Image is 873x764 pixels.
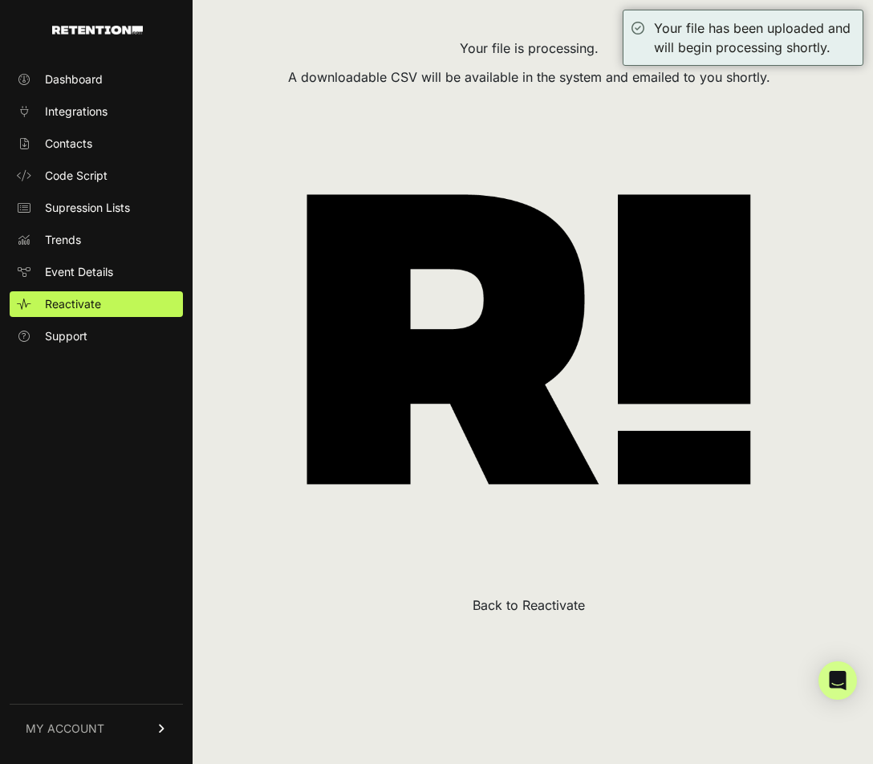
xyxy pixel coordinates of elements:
[10,99,183,124] a: Integrations
[473,597,585,613] a: Back to Reactivate
[45,71,103,87] span: Dashboard
[10,323,183,349] a: Support
[45,264,113,280] span: Event Details
[215,39,843,58] div: Your file is processing.
[45,104,108,120] span: Integrations
[215,93,843,586] img: retention_loading-84589c926362e1b6405fb4a3b084ba29af2bfaf3195488502c04e31e9c4d6bc1.png
[45,200,130,216] span: Supression Lists
[45,136,92,152] span: Contacts
[215,67,843,87] div: A downloadable CSV will be available in the system and emailed to you shortly.
[10,704,183,753] a: MY ACCOUNT
[473,595,585,615] button: Back to Reactivate
[52,26,143,35] img: Retention.com
[10,259,183,285] a: Event Details
[45,232,81,248] span: Trends
[26,721,104,737] span: MY ACCOUNT
[10,227,183,253] a: Trends
[10,131,183,156] a: Contacts
[10,67,183,92] a: Dashboard
[45,296,101,312] span: Reactivate
[10,291,183,317] a: Reactivate
[654,18,855,57] div: Your file has been uploaded and will begin processing shortly.
[10,163,183,189] a: Code Script
[45,328,87,344] span: Support
[818,661,857,700] div: Open Intercom Messenger
[10,195,183,221] a: Supression Lists
[45,168,108,184] span: Code Script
